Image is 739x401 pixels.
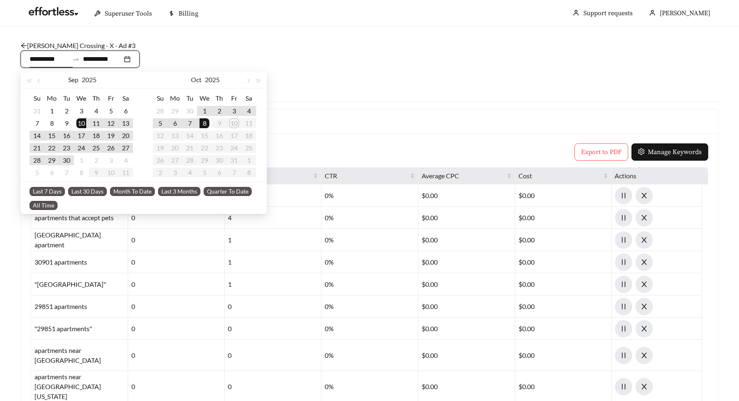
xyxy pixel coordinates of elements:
span: Month To Date [110,187,155,196]
div: 7 [32,118,42,128]
div: 0 [225,295,321,318]
div: 30 [185,106,195,116]
th: We [74,92,89,105]
div: 4 [244,106,254,116]
div: 5 [32,168,42,177]
span: close [636,258,652,266]
div: 5 [155,118,165,128]
div: $0.00 [418,251,515,273]
button: pause [615,276,632,293]
div: 0% [321,273,418,295]
div: 7 [185,118,195,128]
td: 2025-09-28 [153,105,168,117]
span: to [72,55,80,63]
td: 2025-09-10 [74,117,89,129]
td: 2025-09-30 [182,105,197,117]
th: Th [89,92,103,105]
div: 29851 apartments [31,295,128,318]
div: $0.00 [418,184,515,207]
div: 11 [91,118,101,128]
span: close [636,214,652,221]
td: 2025-10-07 [59,166,74,179]
div: 9 [62,118,71,128]
div: 1 [76,155,86,165]
div: 0 [128,207,225,229]
span: close [636,281,652,288]
div: 22 [47,143,57,153]
td: 2025-10-06 [44,166,59,179]
th: Fr [103,92,118,105]
td: 2025-10-05 [153,117,168,129]
div: 0% [321,207,418,229]
span: Cost [519,171,602,181]
div: 10 [76,118,86,128]
td: 2025-09-05 [103,105,118,117]
div: 0 [225,318,321,340]
th: Sa [241,92,256,105]
td: 2025-09-25 [89,142,103,154]
td: 2025-09-16 [59,129,74,142]
td: 2025-10-06 [168,117,182,129]
div: 0% [321,229,418,251]
div: 20 [121,131,131,141]
span: Impressions [228,171,312,181]
div: $0.00 [515,340,612,371]
span: close [636,352,652,359]
div: $0.00 [515,273,612,295]
span: close [636,383,652,390]
button: pause [615,378,632,395]
div: 4 [91,106,101,116]
div: 24 [76,143,86,153]
td: 2025-09-26 [103,142,118,154]
td: 2025-10-05 [30,166,44,179]
td: 2025-09-22 [44,142,59,154]
div: 26 [106,143,116,153]
div: 0% [321,318,418,340]
td: 2025-09-23 [59,142,74,154]
div: 28 [32,155,42,165]
div: $0.00 [515,318,612,340]
div: 3 [106,155,116,165]
div: [GEOGRAPHIC_DATA] apartment [31,229,128,251]
button: pause [615,187,632,204]
div: 17 [76,131,86,141]
td: 2025-09-07 [30,117,44,129]
div: 13 [121,118,131,128]
span: swap-right [72,55,80,63]
span: pause [615,236,632,244]
span: close [636,325,652,332]
button: Sep [68,71,78,88]
div: 8 [200,118,209,128]
div: 5 [225,184,321,207]
span: Superuser Tools [105,9,152,18]
div: 14 [32,131,42,141]
span: pause [615,214,632,221]
td: 2025-09-28 [30,154,44,166]
button: close [636,347,653,364]
div: 2 [91,155,101,165]
span: pause [615,281,632,288]
div: $0.00 [515,295,612,318]
th: Su [153,92,168,105]
div: "[GEOGRAPHIC_DATA]" [31,273,128,295]
span: close [636,236,652,244]
td: 2025-10-03 [103,154,118,166]
button: 2025 [205,71,220,88]
td: 2025-09-11 [89,117,103,129]
td: 2025-10-08 [74,166,89,179]
span: [PERSON_NAME] [660,9,710,17]
div: 28 [155,106,165,116]
div: 1 [200,106,209,116]
button: pause [615,347,632,364]
th: Sa [118,92,133,105]
span: Last 30 Days [68,187,107,196]
td: 2025-10-02 [89,154,103,166]
span: Quarter To Date [204,187,252,196]
div: $0.00 [418,295,515,318]
div: 0 [128,273,225,295]
button: pause [615,320,632,337]
th: Actions [611,168,708,184]
div: $0.00 [515,251,612,273]
button: settingManage Keywords [631,143,708,161]
span: pause [615,383,632,390]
